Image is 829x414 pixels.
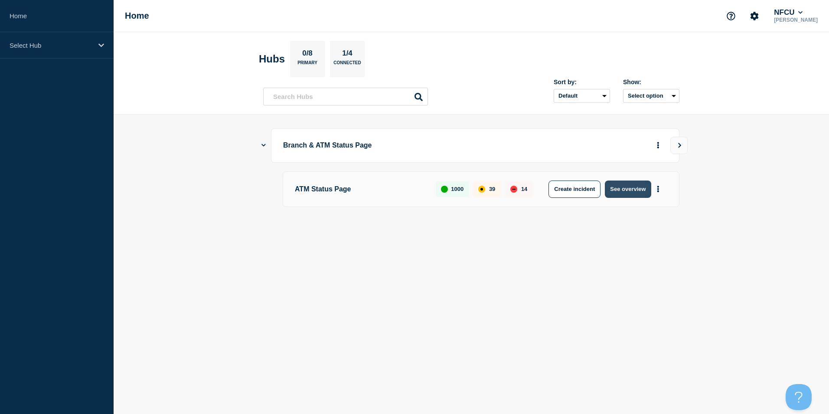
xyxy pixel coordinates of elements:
[554,79,610,85] div: Sort by:
[623,79,679,85] div: Show:
[772,8,804,17] button: NFCU
[653,181,664,197] button: More actions
[283,138,523,154] p: Branch & ATM Status Page
[489,186,495,192] p: 39
[653,138,664,154] button: More actions
[299,49,316,60] p: 0/8
[125,11,149,21] h1: Home
[548,181,601,198] button: Create incident
[333,60,361,69] p: Connected
[623,89,679,103] button: Select option
[261,142,266,149] button: Show Connected Hubs
[339,49,356,60] p: 1/4
[259,53,285,65] h2: Hubs
[722,7,740,25] button: Support
[297,60,317,69] p: Primary
[451,186,463,192] p: 1000
[772,17,819,23] p: [PERSON_NAME]
[786,384,812,410] iframe: Help Scout Beacon - Open
[745,7,764,25] button: Account settings
[670,137,688,154] button: View
[478,186,485,193] div: affected
[10,42,93,49] p: Select Hub
[441,186,448,193] div: up
[605,181,651,198] button: See overview
[263,88,428,105] input: Search Hubs
[521,186,527,192] p: 14
[554,89,610,103] select: Sort by
[510,186,517,193] div: down
[295,181,426,198] p: ATM Status Page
